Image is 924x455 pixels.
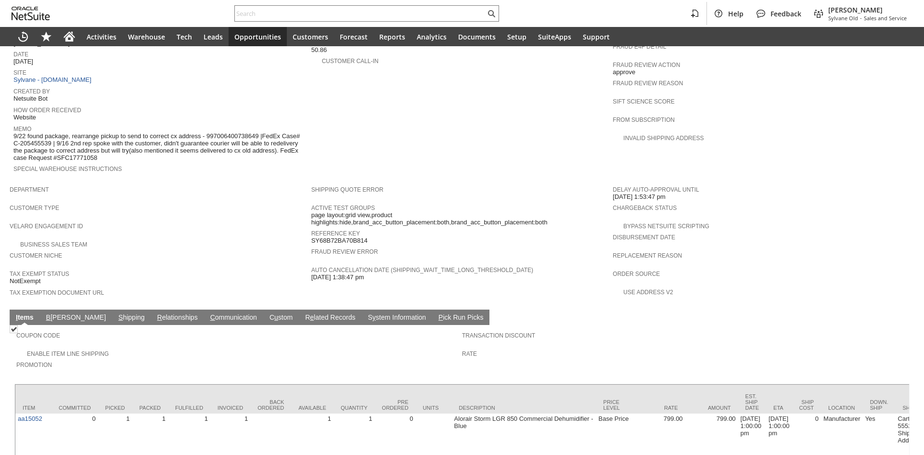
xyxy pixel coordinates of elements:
a: Documents [452,27,501,46]
div: Available [298,405,326,411]
a: Opportunities [229,27,287,46]
a: Disbursement Date [613,234,675,241]
span: Activities [87,32,116,41]
a: Forecast [334,27,373,46]
a: Activities [81,27,122,46]
a: Department [10,186,49,193]
span: Setup [507,32,526,41]
span: [DATE] 1:38:47 pm [311,273,364,281]
a: Promotion [16,362,52,368]
span: Website [13,114,36,121]
span: Feedback [770,9,801,18]
span: y [372,313,376,321]
span: C [210,313,215,321]
a: Fraud Review Error [311,248,378,255]
a: Customers [287,27,334,46]
a: System Information [365,313,428,323]
div: Packed [140,405,161,411]
a: Fraud Review Action [613,62,680,68]
svg: logo [12,7,50,20]
span: Customers [293,32,328,41]
div: Ship Cost [799,399,814,411]
svg: Home [64,31,75,42]
a: Created By [13,88,50,95]
a: Shipping Quote Error [311,186,384,193]
svg: Shortcuts [40,31,52,42]
input: Search [235,8,486,19]
a: Delay Auto-Approval Until [613,186,699,193]
a: Bypass NetSuite Scripting [623,223,709,230]
a: Leads [198,27,229,46]
a: Site [13,69,26,76]
a: Business Sales Team [20,241,87,248]
span: [DATE] 1:53:47 pm [613,193,666,201]
span: R [157,313,162,321]
a: Coupon Code [16,332,60,339]
a: Transaction Discount [462,332,535,339]
svg: Recent Records [17,31,29,42]
span: Sylvane Old [828,14,858,22]
a: Tech [171,27,198,46]
span: Sales and Service [864,14,907,22]
a: How Order Received [13,107,81,114]
a: Custom [267,313,295,323]
a: Analytics [411,27,452,46]
div: Down. Ship [870,399,888,411]
a: Date [13,51,28,58]
div: Picked [105,405,125,411]
span: [DATE] [13,58,33,65]
span: Documents [458,32,496,41]
a: Reference Key [311,230,360,237]
span: Warehouse [128,32,165,41]
div: Amount [693,405,731,411]
div: Committed [59,405,91,411]
a: Home [58,27,81,46]
span: P [438,313,443,321]
span: Analytics [417,32,447,41]
span: Reports [379,32,405,41]
div: ETA [773,405,784,411]
svg: Search [486,8,497,19]
div: Shortcuts [35,27,58,46]
span: Leads [204,32,223,41]
span: Netsuite Bot [13,95,48,103]
a: Communication [208,313,259,323]
span: SY68B72BA70B814 [311,237,368,245]
span: Help [728,9,744,18]
a: Fraud Review Reason [613,80,683,87]
span: page layout:grid view,product highlights:hide,brand_acc_button_placement:both,brand_acc_button_pl... [311,211,608,226]
span: SuiteApps [538,32,571,41]
a: Rate [462,351,477,357]
a: Use Address V2 [623,289,673,296]
span: [PERSON_NAME] [828,5,907,14]
a: Reports [373,27,411,46]
a: aa15052 [18,415,42,422]
div: Quantity [341,405,368,411]
a: Order Source [613,271,660,277]
div: Location [828,405,856,411]
span: Tech [177,32,192,41]
div: Invoiced [218,405,243,411]
a: Sylvane - [DOMAIN_NAME] [13,76,94,83]
span: - [860,14,862,22]
div: Back Ordered [257,399,284,411]
a: Tax Exemption Document URL [10,289,104,296]
span: Opportunities [234,32,281,41]
a: Support [577,27,616,46]
span: NotExempt [10,277,40,285]
a: Sift Science Score [613,98,674,105]
a: Relationships [155,313,200,323]
a: From Subscription [613,117,675,123]
a: Tax Exempt Status [10,271,69,277]
a: Related Records [303,313,358,323]
a: Shipping [116,313,147,323]
span: B [46,313,51,321]
a: Pick Run Picks [436,313,486,323]
a: Memo [13,126,31,132]
span: e [310,313,314,321]
span: 9/22 found package, rearrange pickup to send to correct cx address - 997006400738649 |FedEx Case#... [13,132,307,162]
div: Est. Ship Date [745,393,759,411]
a: Auto Cancellation Date (shipping_wait_time_long_threshold_date) [311,267,533,273]
div: Pre Ordered [382,399,409,411]
span: u [274,313,278,321]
